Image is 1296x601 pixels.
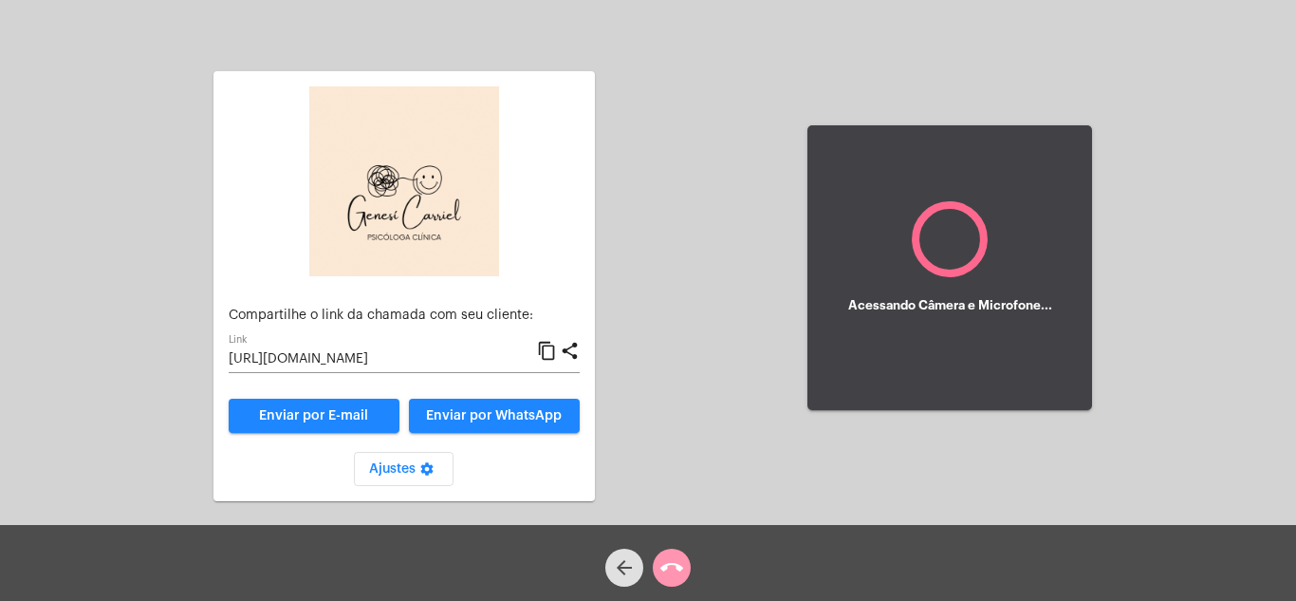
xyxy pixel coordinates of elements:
mat-icon: content_copy [537,340,557,363]
mat-icon: settings [416,461,438,484]
span: Enviar por E-mail [259,409,368,423]
mat-icon: share [560,340,580,363]
button: Ajustes [354,452,454,486]
mat-icon: call_end [660,556,683,579]
button: Enviar por WhatsApp [409,399,580,433]
a: Enviar por E-mail [229,399,399,433]
p: Compartilhe o link da chamada com seu cliente: [229,309,580,323]
span: Enviar por WhatsApp [426,409,562,423]
mat-icon: arrow_back [613,556,636,579]
span: Ajustes [369,462,438,476]
h5: Acessando Câmera e Microfone... [848,299,1052,312]
img: 6b7a58c8-ea08-a5ff-33c7-585ca8acd23f.png [309,86,499,276]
